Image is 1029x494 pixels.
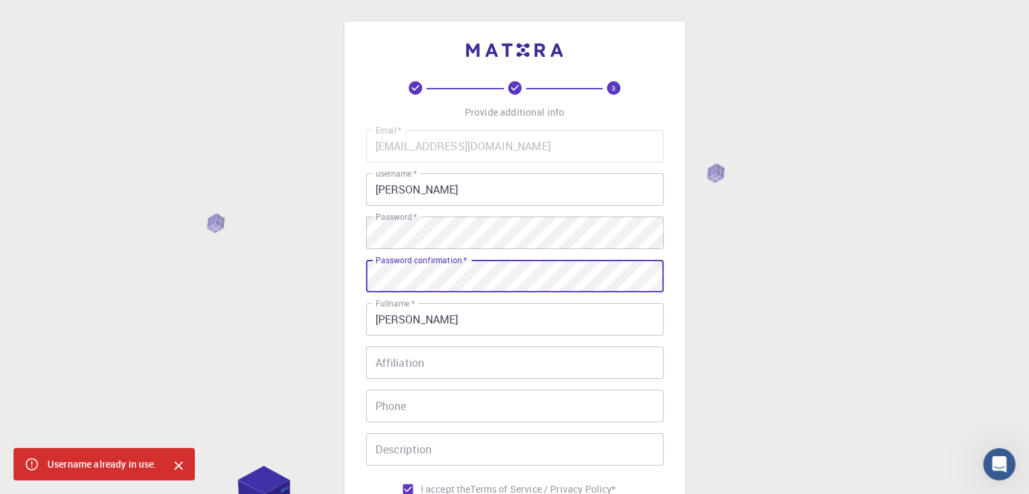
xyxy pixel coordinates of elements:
iframe: Intercom live chat [983,448,1015,480]
label: Fullname [375,298,415,309]
text: 3 [612,83,616,93]
label: Password confirmation [375,254,467,266]
label: username [375,168,417,179]
div: Username already in use. [47,452,157,476]
label: Email [375,125,401,136]
button: Close [168,455,189,476]
label: Password [375,211,417,223]
p: Provide additional info [465,106,564,119]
